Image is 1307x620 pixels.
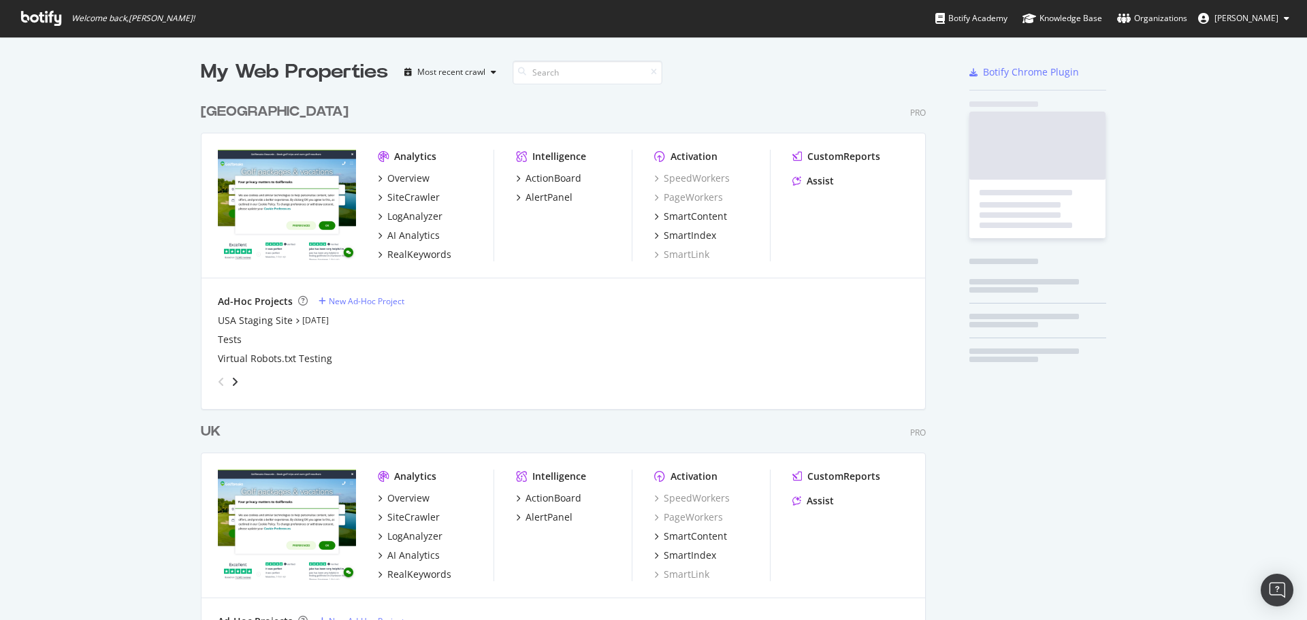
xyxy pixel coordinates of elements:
[526,172,581,185] div: ActionBoard
[664,549,716,562] div: SmartIndex
[378,549,440,562] a: AI Analytics
[387,568,451,581] div: RealKeywords
[664,229,716,242] div: SmartIndex
[218,295,293,308] div: Ad-Hoc Projects
[218,333,242,346] a: Tests
[654,172,730,185] a: SpeedWorkers
[201,59,388,86] div: My Web Properties
[807,150,880,163] div: CustomReports
[792,494,834,508] a: Assist
[792,174,834,188] a: Assist
[526,491,581,505] div: ActionBoard
[516,510,572,524] a: AlertPanel
[910,427,926,438] div: Pro
[218,352,332,365] a: Virtual Robots.txt Testing
[664,210,727,223] div: SmartContent
[218,470,356,580] img: www.golfbreaks.com/en-gb/
[654,568,709,581] a: SmartLink
[417,68,485,76] div: Most recent crawl
[387,172,430,185] div: Overview
[1117,12,1187,25] div: Organizations
[378,248,451,261] a: RealKeywords
[654,549,716,562] a: SmartIndex
[399,61,502,83] button: Most recent crawl
[526,510,572,524] div: AlertPanel
[664,529,727,543] div: SmartContent
[71,13,195,24] span: Welcome back, [PERSON_NAME] !
[516,172,581,185] a: ActionBoard
[201,422,221,442] div: UK
[378,568,451,581] a: RealKeywords
[387,491,430,505] div: Overview
[969,65,1079,79] a: Botify Chrome Plugin
[387,510,440,524] div: SiteCrawler
[807,494,834,508] div: Assist
[532,470,586,483] div: Intelligence
[329,295,404,307] div: New Ad-Hoc Project
[378,229,440,242] a: AI Analytics
[378,510,440,524] a: SiteCrawler
[935,12,1007,25] div: Botify Academy
[394,470,436,483] div: Analytics
[387,248,451,261] div: RealKeywords
[654,191,723,204] a: PageWorkers
[387,191,440,204] div: SiteCrawler
[387,529,442,543] div: LogAnalyzer
[387,210,442,223] div: LogAnalyzer
[319,295,404,307] a: New Ad-Hoc Project
[654,510,723,524] a: PageWorkers
[516,191,572,204] a: AlertPanel
[792,470,880,483] a: CustomReports
[792,150,880,163] a: CustomReports
[212,371,230,393] div: angle-left
[201,102,354,122] a: [GEOGRAPHIC_DATA]
[378,191,440,204] a: SiteCrawler
[230,375,240,389] div: angle-right
[654,248,709,261] a: SmartLink
[671,470,717,483] div: Activation
[1261,574,1293,606] div: Open Intercom Messenger
[378,172,430,185] a: Overview
[654,491,730,505] a: SpeedWorkers
[654,529,727,543] a: SmartContent
[218,314,293,327] a: USA Staging Site
[201,102,349,122] div: [GEOGRAPHIC_DATA]
[671,150,717,163] div: Activation
[378,529,442,543] a: LogAnalyzer
[378,491,430,505] a: Overview
[654,229,716,242] a: SmartIndex
[387,549,440,562] div: AI Analytics
[302,314,329,326] a: [DATE]
[201,422,226,442] a: UK
[654,210,727,223] a: SmartContent
[394,150,436,163] div: Analytics
[526,191,572,204] div: AlertPanel
[807,174,834,188] div: Assist
[910,107,926,118] div: Pro
[1022,12,1102,25] div: Knowledge Base
[983,65,1079,79] div: Botify Chrome Plugin
[532,150,586,163] div: Intelligence
[516,491,581,505] a: ActionBoard
[1214,12,1278,24] span: Tom Duncombe
[807,470,880,483] div: CustomReports
[387,229,440,242] div: AI Analytics
[218,150,356,260] img: www.golfbreaks.com/en-us/
[513,61,662,84] input: Search
[378,210,442,223] a: LogAnalyzer
[1187,7,1300,29] button: [PERSON_NAME]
